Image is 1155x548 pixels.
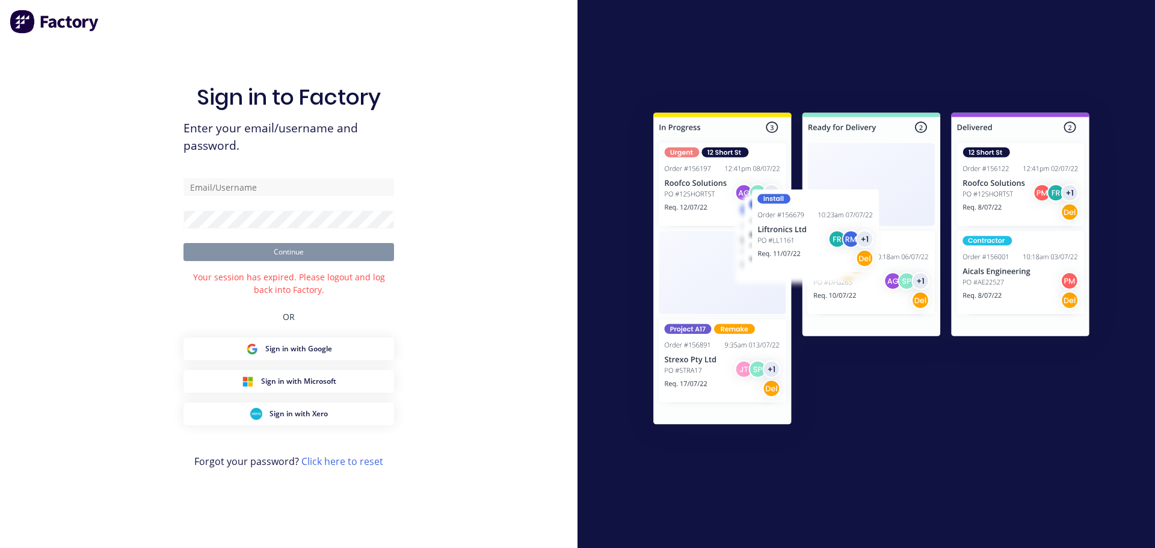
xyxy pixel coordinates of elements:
a: Click here to reset [301,455,383,468]
img: Xero Sign in [250,408,262,420]
button: Xero Sign inSign in with Xero [183,402,394,425]
img: Sign in [627,88,1116,453]
button: Microsoft Sign inSign in with Microsoft [183,370,394,393]
span: Sign in with Xero [269,408,328,419]
input: Email/Username [183,178,394,196]
div: OR [283,296,295,337]
span: Enter your email/username and password. [183,120,394,155]
h1: Sign in to Factory [197,84,381,110]
img: Microsoft Sign in [242,375,254,387]
img: Factory [10,10,100,34]
button: Google Sign inSign in with Google [183,337,394,360]
button: Continue [183,243,394,261]
span: Sign in with Google [265,343,332,354]
div: Your session has expired. Please logout and log back into Factory. [183,271,394,296]
span: Forgot your password? [194,454,383,469]
img: Google Sign in [246,343,258,355]
span: Sign in with Microsoft [261,376,336,387]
